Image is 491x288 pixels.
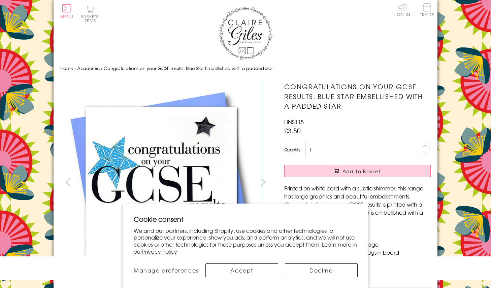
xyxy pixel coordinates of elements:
span: Manage preferences [134,266,199,274]
span: 0 items [84,13,99,24]
span: › [101,65,102,71]
button: Manage preferences [134,263,199,277]
span: Add to Basket [342,168,381,175]
button: Accept [205,263,278,277]
span: HNS115 [284,118,304,126]
h1: Congratulations on your GCSE results, Blue Star Embellished with a padded star [284,82,431,111]
button: Decline [285,263,358,277]
a: Trade [420,3,434,18]
label: Quantity [284,147,300,153]
nav: breadcrumbs [60,62,431,75]
button: Menu [60,4,73,19]
p: We and our partners, including Shopify, use cookies and other technologies to personalize your ex... [134,227,358,255]
span: £3.50 [284,126,301,135]
span: Trade [420,3,434,16]
img: Congratulations on your GCSE results, Blue Star Embellished with a padded star [60,82,262,283]
button: Basket0 items [80,5,99,23]
span: Menu [60,13,73,20]
a: Academic [77,65,100,71]
button: prev [60,175,75,190]
a: Privacy Policy [142,247,177,255]
p: Printed on white card with a subtle shimmer, this range has large graphics and beautiful embellis... [284,184,431,224]
a: Home [60,65,73,71]
img: Claire Giles Greetings Cards [219,7,272,60]
span: Congratulations on your GCSE results, Blue Star Embellished with a padded star [104,65,273,71]
img: Congratulations on your GCSE results, Blue Star Embellished with a padded star [271,82,473,284]
a: Log In [394,3,411,16]
span: › [74,65,76,71]
h2: Cookie consent [134,214,358,224]
button: next [256,175,271,190]
button: Add to Basket [284,165,431,177]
